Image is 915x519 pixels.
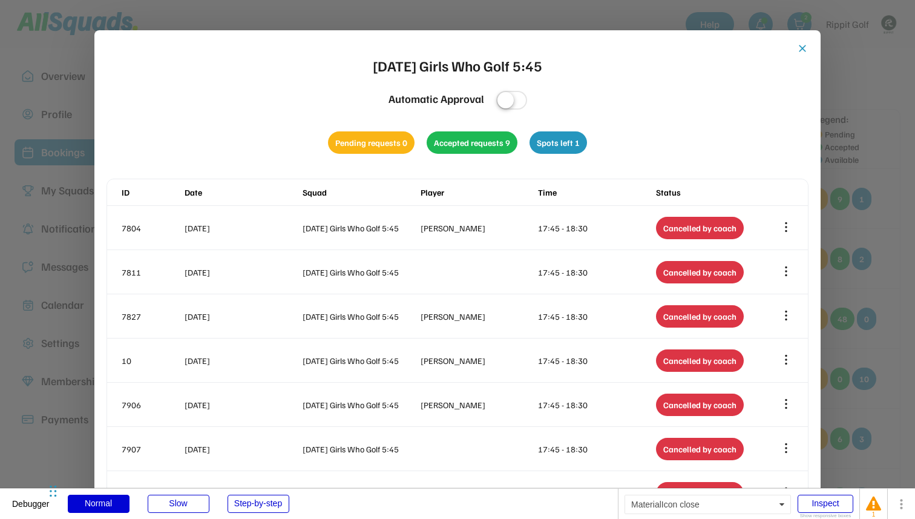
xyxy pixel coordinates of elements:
[122,354,182,367] div: 10
[656,186,772,199] div: Status
[68,495,130,513] div: Normal
[656,394,744,416] div: Cancelled by coach
[656,305,744,328] div: Cancelled by coach
[185,186,300,199] div: Date
[303,443,418,455] div: [DATE] Girls Who Golf 5:45
[538,266,654,279] div: 17:45 - 18:30
[185,310,300,323] div: [DATE]
[656,482,744,504] div: Cancelled by coach
[328,131,415,154] div: Pending requests 0
[185,354,300,367] div: [DATE]
[122,398,182,411] div: 7906
[538,487,654,500] div: 17:45 - 18:30
[122,443,182,455] div: 7907
[303,354,418,367] div: [DATE] Girls Who Golf 5:45
[656,261,744,283] div: Cancelled by coach
[538,354,654,367] div: 17:45 - 18:30
[421,487,536,500] div: [PERSON_NAME]
[303,310,418,323] div: [DATE] Girls Who Golf 5:45
[656,438,744,460] div: Cancelled by coach
[656,217,744,239] div: Cancelled by coach
[389,91,484,107] div: Automatic Approval
[148,495,209,513] div: Slow
[798,514,853,518] div: Show responsive boxes
[538,398,654,411] div: 17:45 - 18:30
[530,131,587,154] div: Spots left 1
[185,443,300,455] div: [DATE]
[303,186,418,199] div: Squad
[538,310,654,323] div: 17:45 - 18:30
[122,310,182,323] div: 7827
[185,266,300,279] div: [DATE]
[122,487,182,500] div: 7908
[421,354,536,367] div: [PERSON_NAME]
[538,222,654,234] div: 17:45 - 18:30
[185,222,300,234] div: [DATE]
[122,266,182,279] div: 7811
[538,443,654,455] div: 17:45 - 18:30
[538,186,654,199] div: Time
[303,222,418,234] div: [DATE] Girls Who Golf 5:45
[798,495,853,513] div: Inspect
[866,512,881,518] div: 1
[303,266,418,279] div: [DATE] Girls Who Golf 5:45
[796,42,808,55] button: close
[656,349,744,372] div: Cancelled by coach
[421,186,536,199] div: Player
[427,131,517,154] div: Accepted requests 9
[421,222,536,234] div: [PERSON_NAME]
[122,186,182,199] div: ID
[185,398,300,411] div: [DATE]
[122,222,182,234] div: 7804
[303,487,418,500] div: [DATE] Girls Who Golf 5:45
[421,310,536,323] div: [PERSON_NAME]
[228,495,289,513] div: Step-by-step
[303,398,418,411] div: [DATE] Girls Who Golf 5:45
[421,398,536,411] div: [PERSON_NAME]
[185,487,300,500] div: [DATE]
[625,495,791,514] div: MaterialIcon close
[373,55,542,76] div: [DATE] Girls Who Golf 5:45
